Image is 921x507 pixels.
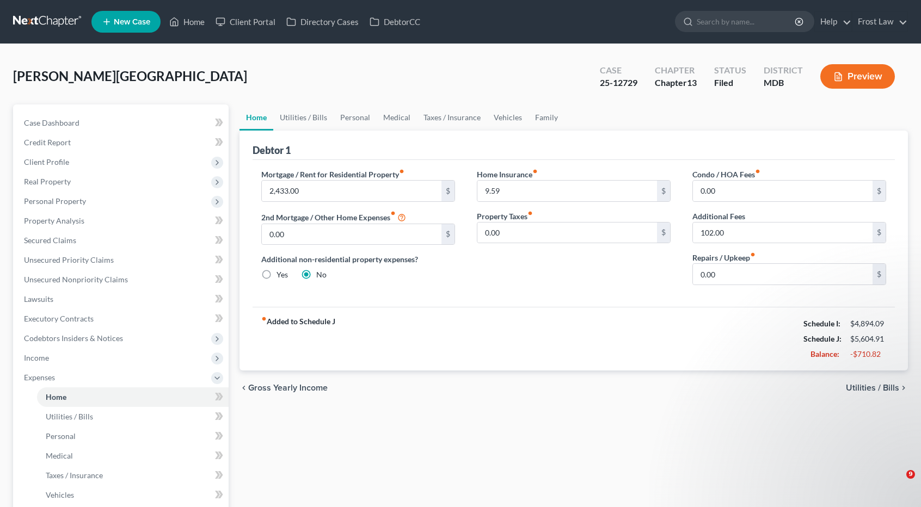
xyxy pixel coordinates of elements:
[873,222,886,243] div: $
[906,470,915,479] span: 9
[46,451,73,460] span: Medical
[273,104,334,131] a: Utilities / Bills
[417,104,487,131] a: Taxes / Insurance
[24,275,128,284] span: Unsecured Nonpriority Claims
[899,384,908,392] i: chevron_right
[657,222,670,243] div: $
[764,77,803,89] div: MDB
[846,384,899,392] span: Utilities / Bills
[15,113,229,133] a: Case Dashboard
[46,490,74,499] span: Vehicles
[692,211,745,222] label: Additional Fees
[164,12,210,32] a: Home
[253,144,291,157] div: Debtor 1
[764,64,803,77] div: District
[803,319,840,328] strong: Schedule I:
[655,77,697,89] div: Chapter
[240,384,328,392] button: chevron_left Gross Yearly Income
[15,250,229,270] a: Unsecured Priority Claims
[529,104,564,131] a: Family
[37,407,229,426] a: Utilities / Bills
[261,253,455,265] label: Additional non-residential property expenses?
[277,269,288,280] label: Yes
[24,255,114,264] span: Unsecured Priority Claims
[850,349,886,360] div: -$710.82
[655,64,697,77] div: Chapter
[527,211,533,216] i: fiber_manual_record
[24,314,94,323] span: Executory Contracts
[803,334,842,343] strong: Schedule J:
[24,196,86,206] span: Personal Property
[13,68,247,84] span: [PERSON_NAME][GEOGRAPHIC_DATA]
[884,470,910,496] iframe: Intercom live chat
[24,118,79,127] span: Case Dashboard
[240,104,273,131] a: Home
[693,222,873,243] input: --
[37,485,229,505] a: Vehicles
[316,269,327,280] label: No
[24,333,123,343] span: Codebtors Insiders & Notices
[750,252,756,257] i: fiber_manual_record
[477,211,533,222] label: Property Taxes
[487,104,529,131] a: Vehicles
[692,252,756,263] label: Repairs / Upkeep
[441,181,455,201] div: $
[37,466,229,485] a: Taxes / Insurance
[390,211,396,216] i: fiber_manual_record
[37,446,229,466] a: Medical
[15,133,229,152] a: Credit Report
[846,384,908,392] button: Utilities / Bills chevron_right
[714,64,746,77] div: Status
[600,64,637,77] div: Case
[657,181,670,201] div: $
[24,294,53,304] span: Lawsuits
[15,289,229,309] a: Lawsuits
[37,426,229,446] a: Personal
[262,224,441,245] input: --
[697,11,796,32] input: Search by name...
[873,264,886,285] div: $
[364,12,426,32] a: DebtorCC
[261,316,267,321] i: fiber_manual_record
[850,333,886,344] div: $5,604.91
[210,12,281,32] a: Client Portal
[24,216,84,225] span: Property Analysis
[46,471,103,480] span: Taxes / Insurance
[873,181,886,201] div: $
[261,169,404,180] label: Mortgage / Rent for Residential Property
[37,387,229,407] a: Home
[811,349,839,358] strong: Balance:
[399,169,404,174] i: fiber_manual_record
[46,431,76,441] span: Personal
[755,169,760,174] i: fiber_manual_record
[692,169,760,180] label: Condo / HOA Fees
[477,222,657,243] input: --
[15,211,229,231] a: Property Analysis
[820,64,895,89] button: Preview
[852,12,907,32] a: Frost Law
[815,12,851,32] a: Help
[377,104,417,131] a: Medical
[24,353,49,362] span: Income
[15,270,229,289] a: Unsecured Nonpriority Claims
[477,181,657,201] input: --
[477,169,538,180] label: Home Insurance
[714,77,746,89] div: Filed
[693,264,873,285] input: --
[24,177,71,186] span: Real Property
[261,211,406,224] label: 2nd Mortgage / Other Home Expenses
[248,384,328,392] span: Gross Yearly Income
[693,181,873,201] input: --
[24,138,71,147] span: Credit Report
[600,77,637,89] div: 25-12729
[15,231,229,250] a: Secured Claims
[24,157,69,166] span: Client Profile
[24,373,55,382] span: Expenses
[240,384,248,392] i: chevron_left
[850,318,886,329] div: $4,894.09
[46,412,93,421] span: Utilities / Bills
[334,104,377,131] a: Personal
[46,392,66,401] span: Home
[261,316,335,362] strong: Added to Schedule J
[532,169,538,174] i: fiber_manual_record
